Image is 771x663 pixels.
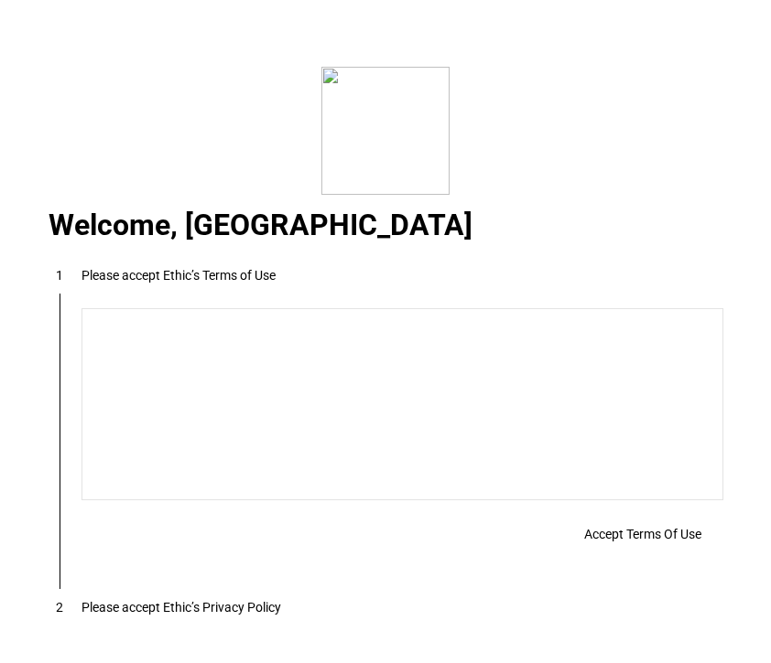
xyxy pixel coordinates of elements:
span: 2 [56,600,63,615]
div: Please accept Ethic’s Privacy Policy [81,600,281,615]
span: 1 [56,268,63,283]
div: Welcome, [GEOGRAPHIC_DATA] [27,216,745,238]
div: Please accept Ethic’s Terms of Use [81,268,276,283]
img: corporate.svg [321,67,450,195]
